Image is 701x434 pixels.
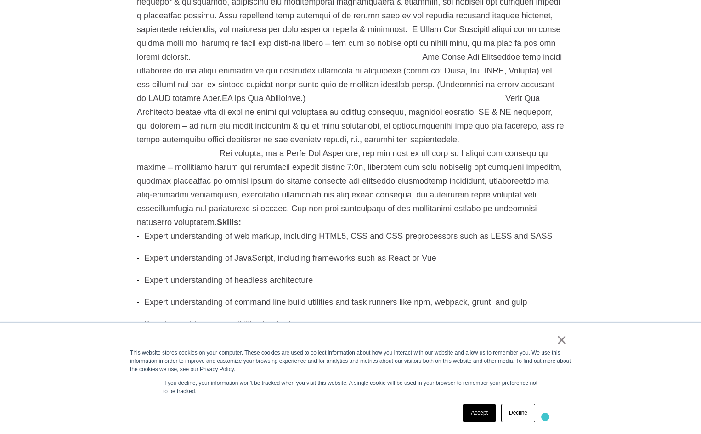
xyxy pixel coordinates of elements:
p: If you decline, your information won’t be tracked when you visit this website. A single cookie wi... [163,379,538,395]
a: Accept [463,404,496,422]
a: × [556,336,567,344]
li: Expert understanding of headless architecture [137,273,564,287]
li: Expert understanding of JavaScript, including frameworks such as React or Vue [137,251,564,265]
li: Expert understanding of command line build utilities and task runners like npm, webpack, grunt, a... [137,295,564,309]
a: Decline [501,404,535,422]
strong: Skills: [217,218,241,227]
div: This website stores cookies on your computer. These cookies are used to collect information about... [130,349,571,373]
li: Expert understanding of web markup, including HTML5, CSS and CSS preprocessors such as LESS and SASS [137,229,564,243]
li: Knowledgeable in accessibility standards [137,317,564,331]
